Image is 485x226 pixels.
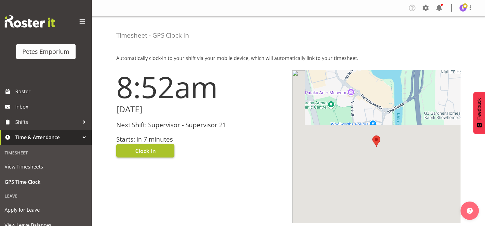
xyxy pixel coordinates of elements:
[459,4,467,12] img: janelle-jonkers702.jpg
[2,146,90,159] div: Timesheet
[135,147,156,155] span: Clock In
[2,159,90,174] a: View Timesheets
[15,133,80,142] span: Time & Attendance
[116,32,189,39] h4: Timesheet - GPS Clock In
[5,177,87,187] span: GPS Time Clock
[116,136,285,143] h3: Starts: in 7 minutes
[473,92,485,134] button: Feedback - Show survey
[5,162,87,171] span: View Timesheets
[116,70,285,103] h1: 8:52am
[15,117,80,127] span: Shifts
[116,54,461,62] p: Automatically clock-in to your shift via your mobile device, which will automatically link to you...
[15,102,89,111] span: Inbox
[15,87,89,96] span: Roster
[476,98,482,120] span: Feedback
[116,144,174,157] button: Clock In
[116,121,285,128] h3: Next Shift: Supervisor - Supervisor 21
[2,190,90,202] div: Leave
[116,105,285,114] h2: [DATE]
[5,15,55,28] img: Rosterit website logo
[2,202,90,217] a: Apply for Leave
[2,174,90,190] a: GPS Time Clock
[22,47,69,56] div: Petes Emporium
[5,205,87,214] span: Apply for Leave
[467,208,473,214] img: help-xxl-2.png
